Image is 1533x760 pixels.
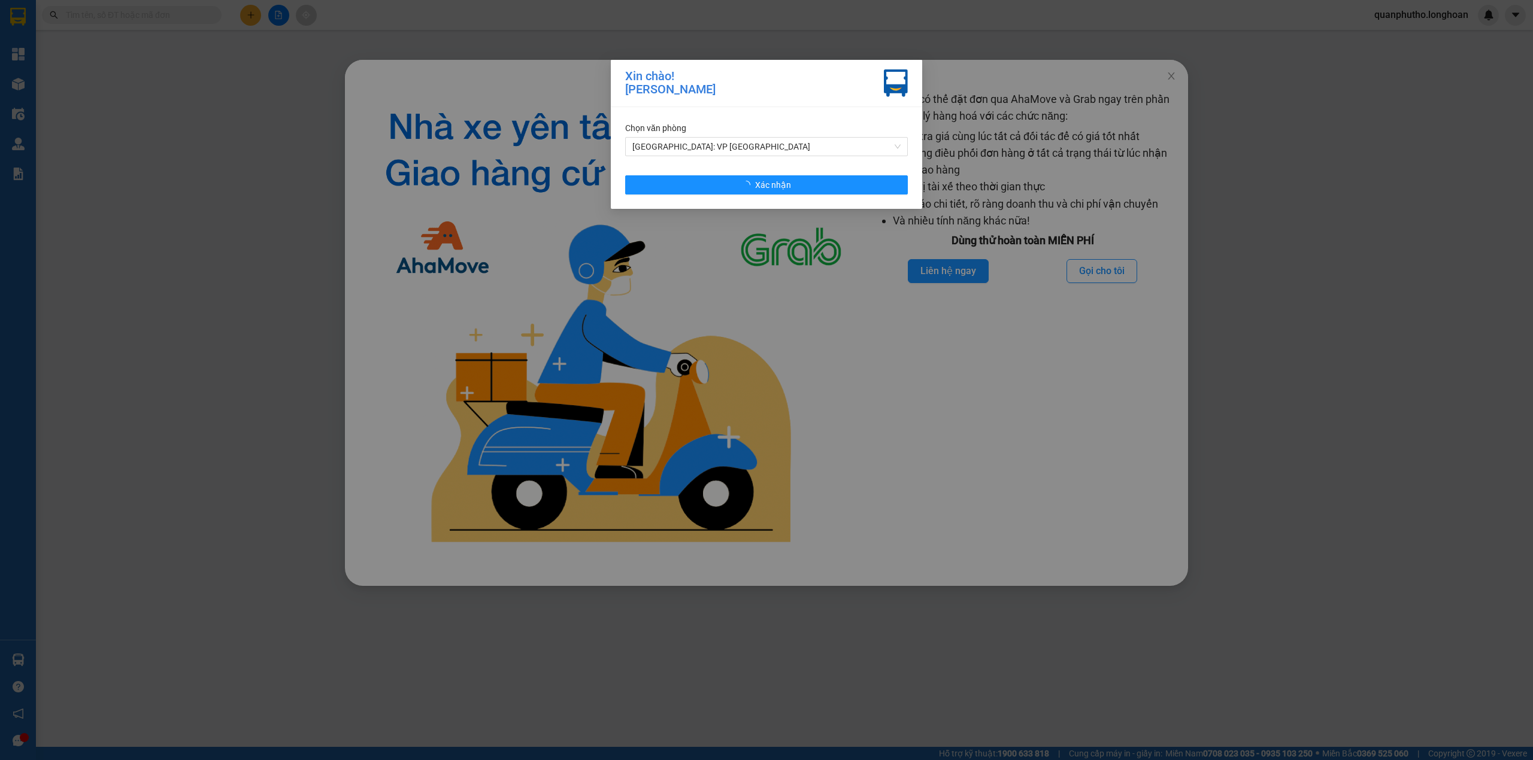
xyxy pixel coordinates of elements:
button: Xác nhận [625,175,908,194]
span: Quảng Ngãi: VP Trường Chinh [632,138,901,156]
img: vxr-icon [884,69,908,97]
div: Xin chào! [PERSON_NAME] [625,69,716,97]
div: Chọn văn phòng [625,121,908,135]
span: loading [742,181,755,189]
span: Xác nhận [755,178,791,191]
